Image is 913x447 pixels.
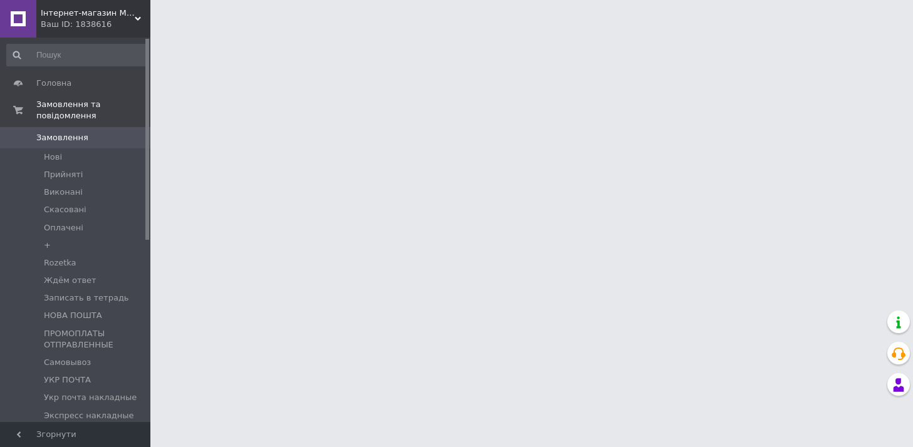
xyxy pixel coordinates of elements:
input: Пошук [6,44,148,66]
span: Замовлення [36,132,88,143]
span: Укр почта накладные [44,392,137,403]
span: Оплачені [44,222,83,234]
span: Самовывоз [44,357,91,368]
span: Інтернет-магазин MegaBook [41,8,135,19]
span: Головна [36,78,71,89]
span: Скасовані [44,204,86,215]
span: ПРОМОПЛАТЫ ОТПРАВЛЕННЫЕ [44,328,147,351]
span: Нові [44,152,62,163]
span: Записать в тетрадь [44,292,129,304]
span: НОВА ПОШТА [44,310,102,321]
div: Ваш ID: 1838616 [41,19,150,30]
span: УКР ПОЧТА [44,374,91,386]
span: + [44,240,51,251]
span: Экспресс накладные [44,410,134,421]
span: Прийняті [44,169,83,180]
span: Rozetka [44,257,76,269]
span: Виконані [44,187,83,198]
span: Ждём ответ [44,275,97,286]
span: Замовлення та повідомлення [36,99,150,121]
